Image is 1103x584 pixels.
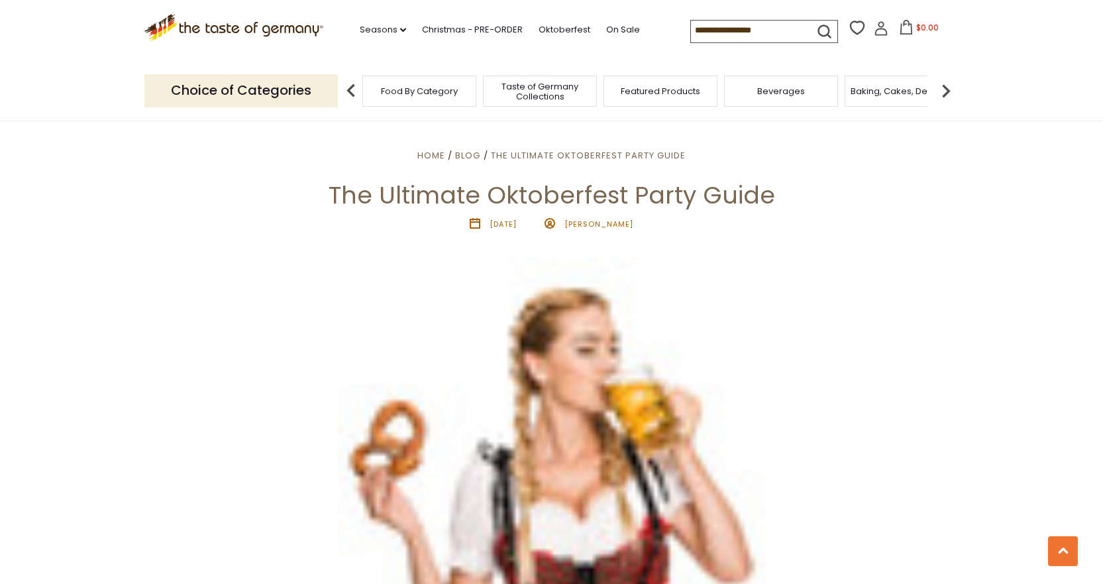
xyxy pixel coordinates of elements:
[491,149,686,162] a: The Ultimate Oktoberfest Party Guide
[360,23,406,37] a: Seasons
[757,86,805,96] a: Beverages
[851,86,953,96] a: Baking, Cakes, Desserts
[490,219,517,229] time: [DATE]
[41,180,1062,210] h1: The Ultimate Oktoberfest Party Guide
[564,219,633,229] span: [PERSON_NAME]
[417,149,445,162] a: Home
[487,82,593,101] a: Taste of Germany Collections
[539,23,590,37] a: Oktoberfest
[891,20,947,40] button: $0.00
[422,23,523,37] a: Christmas - PRE-ORDER
[338,78,364,104] img: previous arrow
[606,23,640,37] a: On Sale
[455,149,480,162] a: Blog
[144,74,338,107] p: Choice of Categories
[621,86,700,96] a: Featured Products
[916,22,939,33] span: $0.00
[381,86,458,96] a: Food By Category
[933,78,959,104] img: next arrow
